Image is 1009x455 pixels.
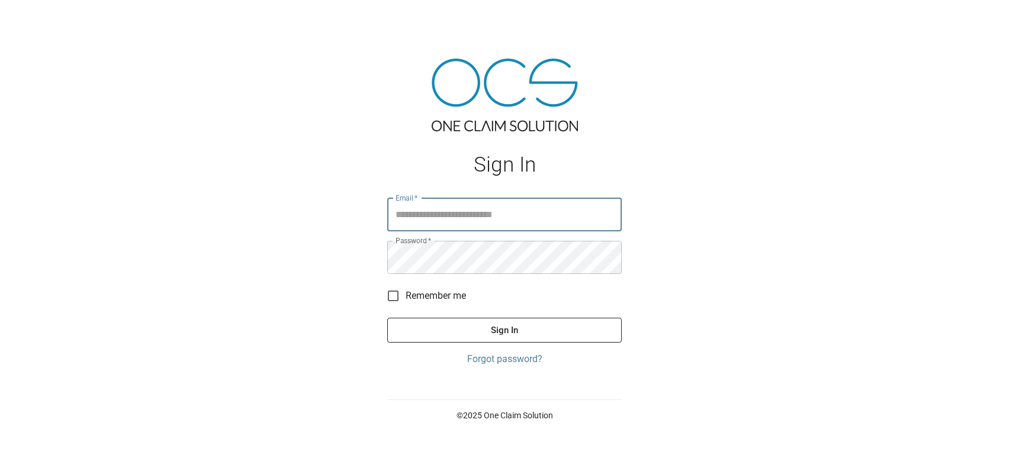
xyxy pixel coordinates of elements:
img: ocs-logo-tra.png [432,59,578,131]
img: ocs-logo-white-transparent.png [14,7,62,31]
label: Email [396,193,418,203]
h1: Sign In [387,153,622,177]
p: © 2025 One Claim Solution [387,409,622,421]
label: Password [396,235,431,246]
a: Forgot password? [387,352,622,366]
span: Remember me [406,289,466,303]
button: Sign In [387,318,622,343]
